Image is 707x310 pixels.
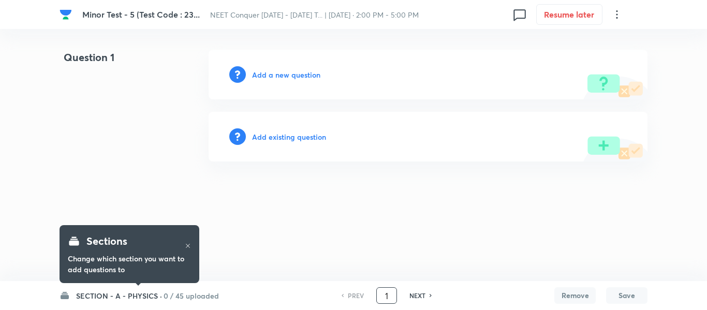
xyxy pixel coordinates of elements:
[86,233,127,249] h4: Sections
[554,287,596,304] button: Remove
[252,69,320,80] h6: Add a new question
[76,290,162,301] h6: SECTION - A - PHYSICS ·
[60,50,175,73] h4: Question 1
[164,290,219,301] h6: 0 / 45 uploaded
[409,291,425,300] h6: NEXT
[68,253,191,275] h6: Change which section you want to add questions to
[210,10,419,20] span: NEET Conquer [DATE] - [DATE] T... | [DATE] · 2:00 PM - 5:00 PM
[348,291,364,300] h6: PREV
[82,9,200,20] span: Minor Test - 5 (Test Code : 23...
[60,8,72,21] img: Company Logo
[606,287,647,304] button: Save
[60,8,74,21] a: Company Logo
[252,131,326,142] h6: Add existing question
[536,4,602,25] button: Resume later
